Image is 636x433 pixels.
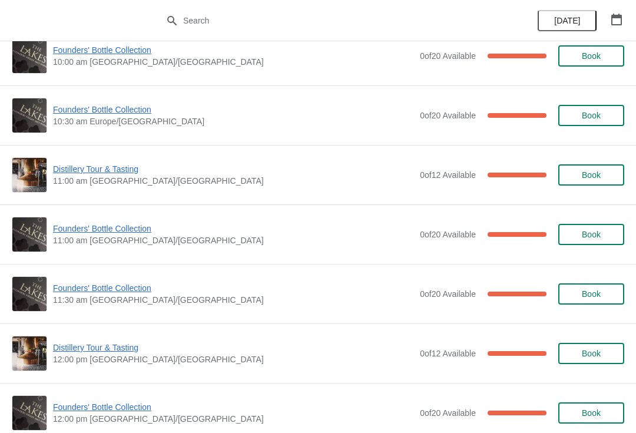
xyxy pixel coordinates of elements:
[558,283,624,305] button: Book
[53,234,414,246] span: 11:00 am [GEOGRAPHIC_DATA]/[GEOGRAPHIC_DATA]
[582,51,601,61] span: Book
[183,10,477,31] input: Search
[12,158,47,192] img: Distillery Tour & Tasting | | 11:00 am Europe/London
[558,343,624,364] button: Book
[53,294,414,306] span: 11:30 am [GEOGRAPHIC_DATA]/[GEOGRAPHIC_DATA]
[53,175,414,187] span: 11:00 am [GEOGRAPHIC_DATA]/[GEOGRAPHIC_DATA]
[582,408,601,418] span: Book
[53,115,414,127] span: 10:30 am Europe/[GEOGRAPHIC_DATA]
[420,230,476,239] span: 0 of 20 Available
[53,44,414,56] span: Founders' Bottle Collection
[420,51,476,61] span: 0 of 20 Available
[53,282,414,294] span: Founders' Bottle Collection
[420,408,476,418] span: 0 of 20 Available
[53,342,414,353] span: Distillery Tour & Tasting
[554,16,580,25] span: [DATE]
[12,98,47,133] img: Founders' Bottle Collection | | 10:30 am Europe/London
[538,10,597,31] button: [DATE]
[582,230,601,239] span: Book
[420,170,476,180] span: 0 of 12 Available
[582,170,601,180] span: Book
[53,401,414,413] span: Founders' Bottle Collection
[53,104,414,115] span: Founders' Bottle Collection
[582,349,601,358] span: Book
[420,289,476,299] span: 0 of 20 Available
[53,56,414,68] span: 10:00 am [GEOGRAPHIC_DATA]/[GEOGRAPHIC_DATA]
[12,336,47,371] img: Distillery Tour & Tasting | | 12:00 pm Europe/London
[558,105,624,126] button: Book
[558,402,624,424] button: Book
[12,396,47,430] img: Founders' Bottle Collection | | 12:00 pm Europe/London
[558,164,624,186] button: Book
[582,289,601,299] span: Book
[12,217,47,252] img: Founders' Bottle Collection | | 11:00 am Europe/London
[53,353,414,365] span: 12:00 pm [GEOGRAPHIC_DATA]/[GEOGRAPHIC_DATA]
[12,277,47,311] img: Founders' Bottle Collection | | 11:30 am Europe/London
[53,223,414,234] span: Founders' Bottle Collection
[420,349,476,358] span: 0 of 12 Available
[558,45,624,67] button: Book
[582,111,601,120] span: Book
[558,224,624,245] button: Book
[53,413,414,425] span: 12:00 pm [GEOGRAPHIC_DATA]/[GEOGRAPHIC_DATA]
[420,111,476,120] span: 0 of 20 Available
[12,39,47,73] img: Founders' Bottle Collection | | 10:00 am Europe/London
[53,163,414,175] span: Distillery Tour & Tasting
